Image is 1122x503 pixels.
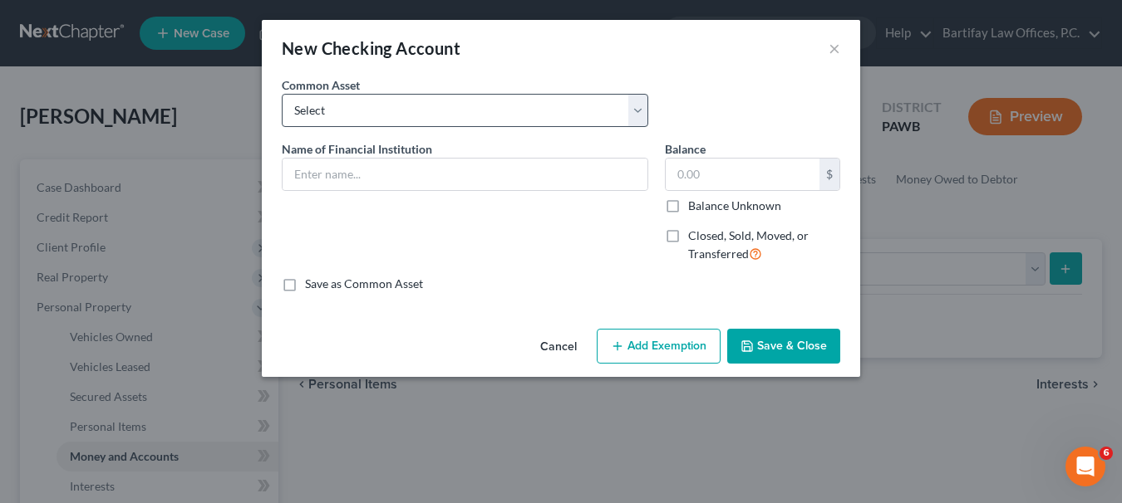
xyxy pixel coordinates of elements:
[688,228,809,261] span: Closed, Sold, Moved, or Transferred
[666,159,819,190] input: 0.00
[829,38,840,58] button: ×
[305,276,423,292] label: Save as Common Asset
[665,140,706,158] label: Balance
[688,198,781,214] label: Balance Unknown
[1065,447,1105,486] iframe: Intercom live chat
[819,159,839,190] div: $
[282,142,432,156] span: Name of Financial Institution
[282,37,460,60] div: New Checking Account
[597,329,721,364] button: Add Exemption
[282,76,360,94] label: Common Asset
[1100,447,1113,460] span: 6
[727,329,840,364] button: Save & Close
[527,330,590,364] button: Cancel
[283,159,647,190] input: Enter name...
